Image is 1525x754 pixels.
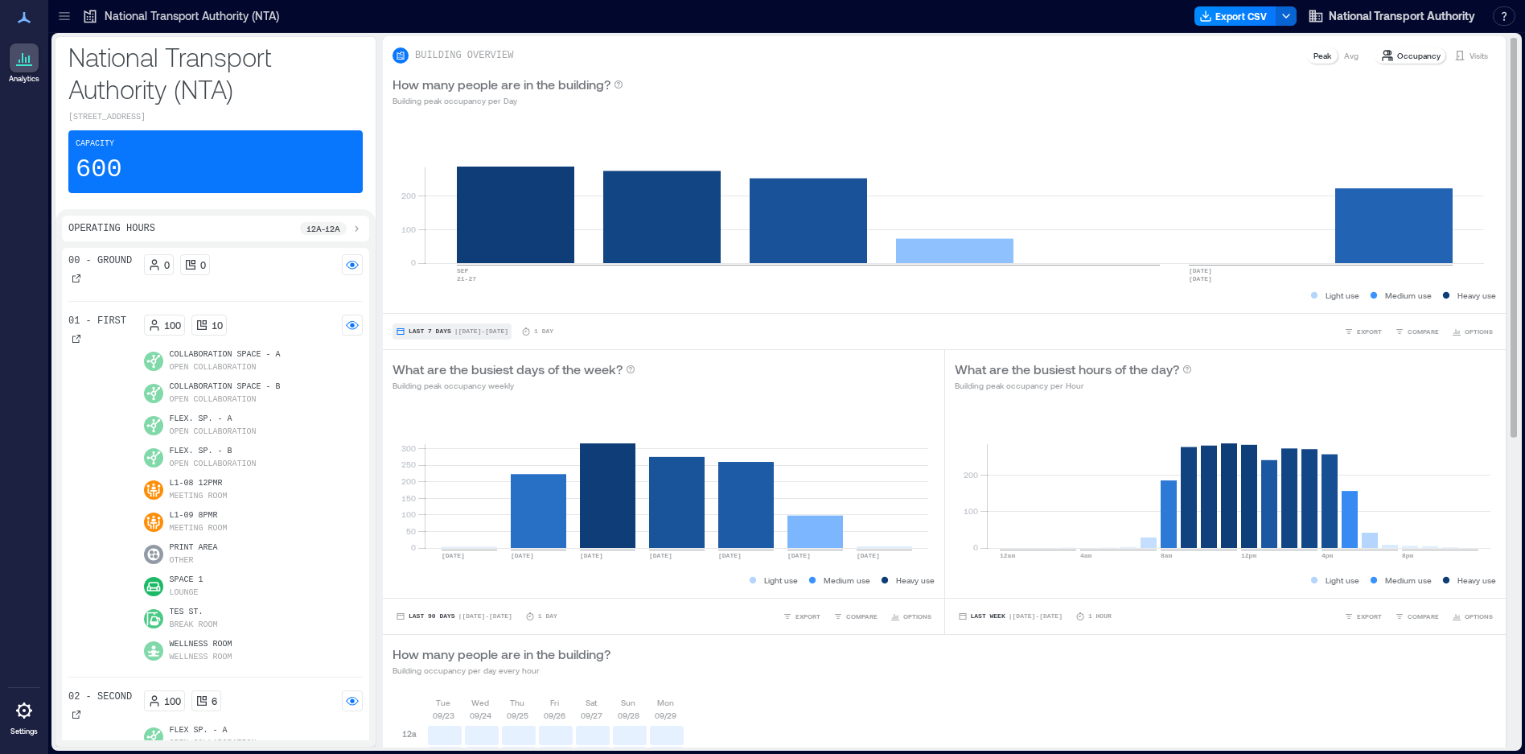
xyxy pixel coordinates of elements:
[1408,327,1439,336] span: COMPARE
[1470,49,1488,62] p: Visits
[401,509,416,519] tspan: 100
[406,526,416,536] tspan: 50
[795,612,820,621] span: EXPORT
[170,477,228,490] p: L1-08 12PMR
[896,574,935,587] p: Heavy use
[1313,49,1331,62] p: Peak
[1080,552,1092,559] text: 4am
[618,709,639,722] p: 09/28
[164,694,181,707] p: 100
[1449,323,1496,340] button: OPTIONS
[170,509,228,522] p: L1-09 8PMR
[170,393,257,406] p: Open Collaboration
[1391,608,1442,624] button: COMPARE
[212,694,217,707] p: 6
[170,574,203,587] p: Space 1
[170,638,232,651] p: Wellness Room
[1189,275,1212,282] text: [DATE]
[393,379,635,392] p: Building peak occupancy weekly
[170,361,257,374] p: Open Collaboration
[415,49,513,62] p: BUILDING OVERVIEW
[105,8,279,24] p: National Transport Authority (NTA)
[963,470,977,480] tspan: 200
[76,154,122,186] p: 600
[68,222,155,235] p: Operating Hours
[903,612,931,621] span: OPTIONS
[963,506,977,516] tspan: 100
[200,258,206,271] p: 0
[1326,289,1359,302] p: Light use
[401,191,416,200] tspan: 200
[718,552,742,559] text: [DATE]
[657,696,674,709] p: Mon
[68,40,363,105] p: National Transport Authority (NTA)
[471,696,489,709] p: Wed
[401,476,416,486] tspan: 200
[76,138,114,150] p: Capacity
[170,651,232,664] p: Wellness Room
[544,709,565,722] p: 09/26
[10,727,38,736] p: Settings
[170,445,257,458] p: Flex. Sp. - B
[955,608,1066,624] button: Last Week |[DATE]-[DATE]
[164,319,181,332] p: 100
[442,552,465,559] text: [DATE]
[1465,327,1493,336] span: OPTIONS
[1341,323,1385,340] button: EXPORT
[457,275,476,282] text: 21-27
[9,74,39,84] p: Analytics
[510,696,524,709] p: Thu
[401,459,416,469] tspan: 250
[1457,574,1496,587] p: Heavy use
[1457,289,1496,302] p: Heavy use
[1088,612,1112,621] p: 1 Hour
[170,522,228,535] p: Meeting Room
[1322,552,1334,559] text: 4pm
[170,554,194,567] p: Other
[511,552,534,559] text: [DATE]
[764,574,798,587] p: Light use
[955,360,1179,379] p: What are the busiest hours of the day?
[393,664,610,677] p: Building occupancy per day every hour
[1341,608,1385,624] button: EXPORT
[1241,552,1256,559] text: 12pm
[164,258,170,271] p: 0
[170,606,218,619] p: Tes St.
[393,94,623,107] p: Building peak occupancy per Day
[824,574,870,587] p: Medium use
[1357,612,1382,621] span: EXPORT
[170,587,199,599] p: Lounge
[507,709,528,722] p: 09/25
[393,608,516,624] button: Last 90 Days |[DATE]-[DATE]
[5,691,43,741] a: Settings
[1000,552,1015,559] text: 12am
[887,608,935,624] button: OPTIONS
[1385,289,1432,302] p: Medium use
[1189,267,1212,274] text: [DATE]
[550,696,559,709] p: Fri
[433,709,454,722] p: 09/23
[170,381,281,393] p: Collaboration Space - B
[1194,6,1276,26] button: Export CSV
[393,75,610,94] p: How many people are in the building?
[621,696,635,709] p: Sun
[534,327,553,336] p: 1 Day
[1303,3,1480,29] button: National Transport Authority
[581,709,602,722] p: 09/27
[955,379,1192,392] p: Building peak occupancy per Hour
[68,111,363,124] p: [STREET_ADDRESS]
[846,612,878,621] span: COMPARE
[1161,552,1173,559] text: 8am
[170,619,218,632] p: Break Room
[857,552,880,559] text: [DATE]
[1326,574,1359,587] p: Light use
[1391,323,1442,340] button: COMPARE
[436,696,450,709] p: Tue
[787,552,811,559] text: [DATE]
[655,709,676,722] p: 09/29
[1344,49,1359,62] p: Avg
[457,267,469,274] text: SEP
[470,709,491,722] p: 09/24
[586,696,597,709] p: Sat
[401,443,416,453] tspan: 300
